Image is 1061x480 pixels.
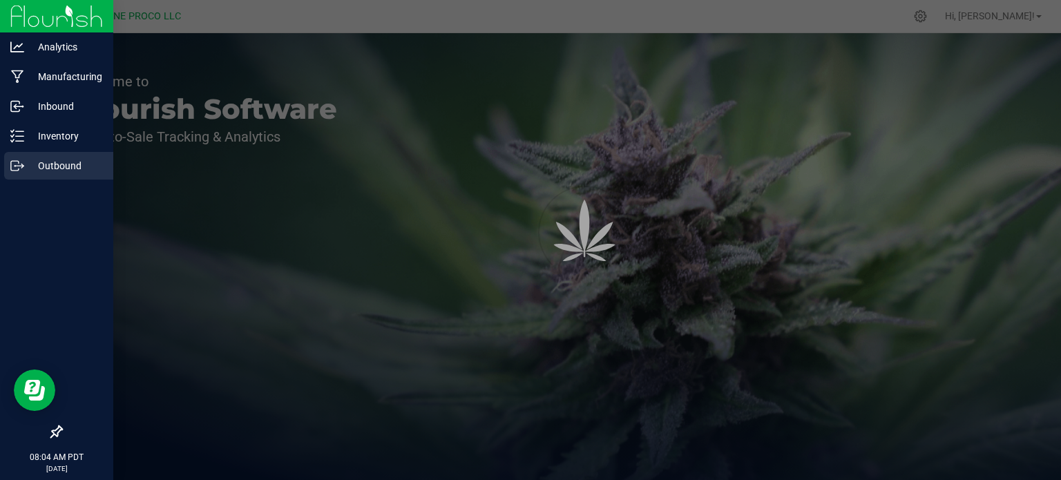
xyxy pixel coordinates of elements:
[10,99,24,113] inline-svg: Inbound
[24,98,107,115] p: Inbound
[24,39,107,55] p: Analytics
[24,68,107,85] p: Manufacturing
[10,40,24,54] inline-svg: Analytics
[6,463,107,474] p: [DATE]
[10,129,24,143] inline-svg: Inventory
[24,128,107,144] p: Inventory
[24,157,107,174] p: Outbound
[10,70,24,84] inline-svg: Manufacturing
[14,369,55,411] iframe: Resource center
[10,159,24,173] inline-svg: Outbound
[6,451,107,463] p: 08:04 AM PDT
